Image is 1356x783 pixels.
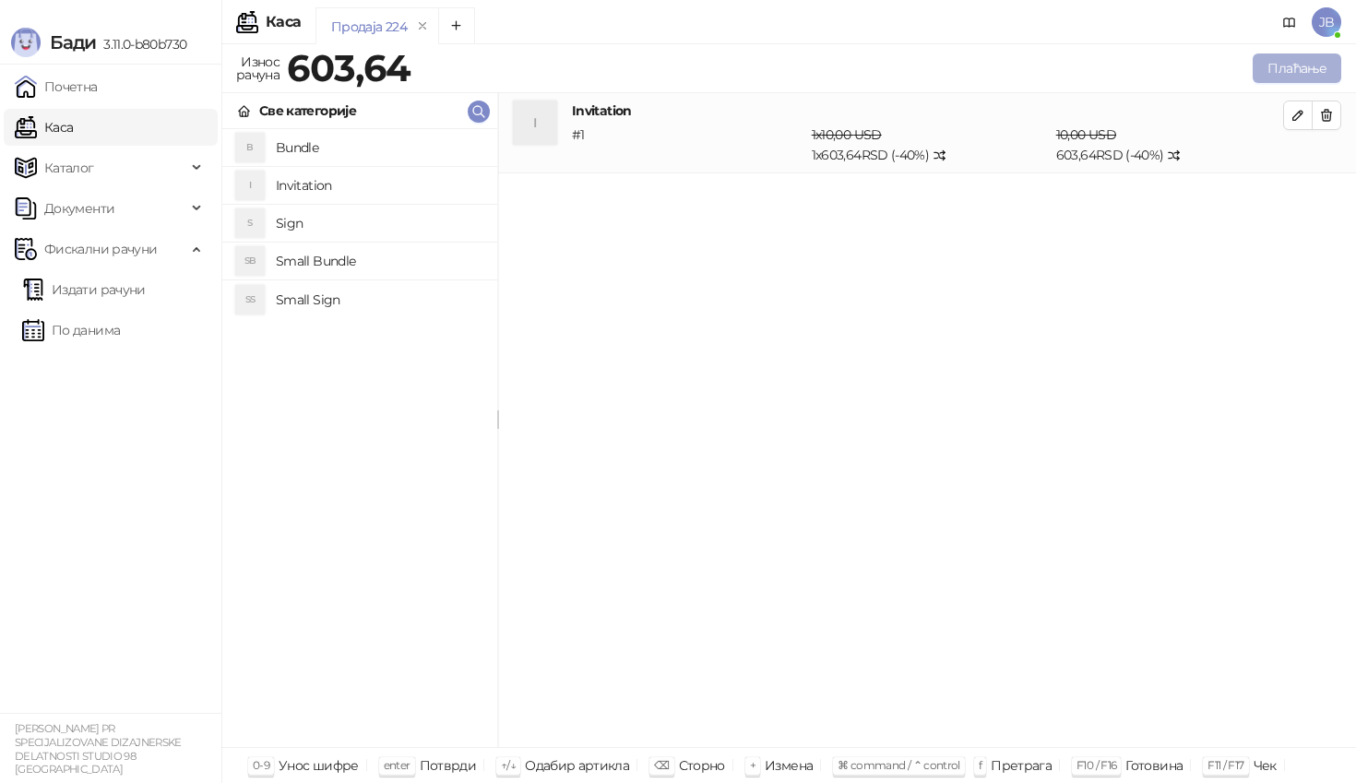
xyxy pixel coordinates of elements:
a: Каса [15,109,73,146]
a: Издати рачуни [22,271,146,308]
div: S [235,208,265,238]
span: + [750,758,755,772]
span: 3.11.0-b80b730 [96,36,186,53]
div: Унос шифре [279,753,359,777]
div: SB [235,246,265,276]
h4: Small Bundle [276,246,482,276]
span: Бади [50,31,96,53]
div: Готовина [1125,753,1183,777]
div: Каса [266,15,301,30]
div: # 1 [568,125,808,165]
button: Add tab [438,7,475,44]
small: [PERSON_NAME] PR SPECIJALIZOVANE DIZAJNERSKE DELATNOSTI STUDIO 98 [GEOGRAPHIC_DATA] [15,722,182,776]
div: I [513,101,557,145]
a: По данима [22,312,120,349]
span: Фискални рачуни [44,231,157,267]
h4: Small Sign [276,285,482,314]
span: F10 / F16 [1076,758,1116,772]
a: Почетна [15,68,98,105]
div: grid [222,129,497,747]
img: Logo [11,28,41,57]
div: Продаја 224 [331,17,407,37]
span: Документи [44,190,114,227]
span: 1 x 10,00 USD [812,126,882,143]
span: f [979,758,981,772]
h4: Bundle [276,133,482,162]
button: Плаћање [1253,53,1341,83]
h4: Invitation [572,101,1283,121]
span: JB [1312,7,1341,37]
span: Каталог [44,149,94,186]
span: ⌫ [654,758,669,772]
div: 603,64 RSD (- 40 %) [1053,125,1287,165]
div: Сторно [679,753,725,777]
button: remove [410,18,434,34]
div: B [235,133,265,162]
a: Документација [1275,7,1304,37]
div: Чек [1254,753,1277,777]
span: ↑/↓ [501,758,516,772]
div: Потврди [420,753,477,777]
div: Одабир артикла [525,753,629,777]
span: ⌘ command / ⌃ control [838,758,960,772]
span: F11 / F17 [1207,758,1243,772]
div: I [235,171,265,200]
div: Износ рачуна [232,50,283,87]
div: Све категорије [259,101,356,121]
span: 0-9 [253,758,269,772]
h4: Sign [276,208,482,238]
div: 1 x 603,64 RSD (- 40 %) [808,125,1053,165]
div: Претрага [991,753,1052,777]
span: 10,00 USD [1056,126,1116,143]
span: enter [384,758,410,772]
strong: 603,64 [287,45,410,90]
div: Измена [765,753,813,777]
h4: Invitation [276,171,482,200]
div: SS [235,285,265,314]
